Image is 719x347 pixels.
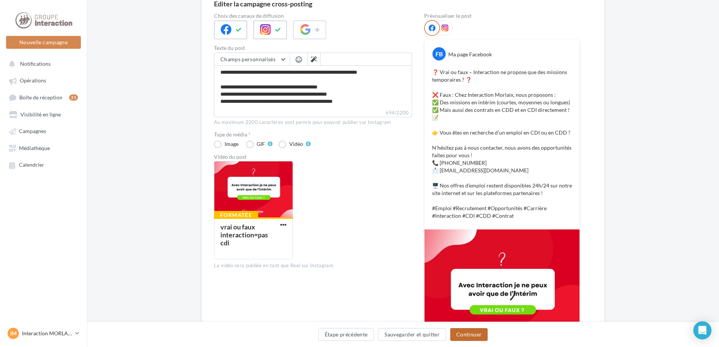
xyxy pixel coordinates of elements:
span: Visibilité en ligne [20,111,61,118]
button: Champs personnalisés [214,53,290,66]
button: Sauvegarder et quitter [378,328,446,341]
span: Médiathèque [19,145,50,151]
label: Type de média * [214,132,412,137]
a: Calendrier [5,158,82,171]
span: Boîte de réception [19,94,62,101]
a: IM Interaction MORLAIX [6,326,81,341]
label: Texte du post [214,45,412,51]
span: Notifications [20,60,51,67]
span: Calendrier [19,162,44,168]
div: FB [432,47,446,60]
a: Opérations [5,73,82,87]
span: Campagnes [19,128,46,135]
div: GIF [257,141,265,147]
span: Opérations [20,77,46,84]
a: Visibilité en ligne [5,107,82,121]
a: Médiathèque [5,141,82,155]
div: Vidéo du post [214,154,412,160]
div: vrai ou faux interaction=pas cdi [220,223,268,247]
div: Au maximum 2200 caractères sont permis pour pouvoir publier sur Instagram [214,119,412,126]
div: La vidéo sera publiée en tant que Reel sur Instagram [214,262,412,269]
p: Interaction MORLAIX [22,330,72,337]
span: IM [10,330,17,337]
div: Ma page Facebook [448,51,492,58]
p: ❓ Vrai ou faux – Interaction ne propose que des missions temporaires ? ❓ ❌ Faux : Chez Interactio... [432,68,572,220]
a: Campagnes [5,124,82,138]
div: Formatée [214,211,258,219]
button: Notifications [5,57,79,70]
label: Choix des canaux de diffusion [214,13,412,19]
button: Étape précédente [318,328,374,341]
div: 31 [69,94,78,101]
div: Open Intercom Messenger [693,321,711,339]
div: Image [225,141,239,147]
a: Boîte de réception31 [5,90,82,104]
div: Vidéo [289,141,303,147]
button: Nouvelle campagne [6,36,81,49]
div: Prévisualiser le post [424,13,580,19]
span: Champs personnalisés [220,56,276,62]
label: 694/2200 [214,109,412,117]
div: Editer la campagne cross-posting [214,0,312,7]
button: Continuer [450,328,488,341]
